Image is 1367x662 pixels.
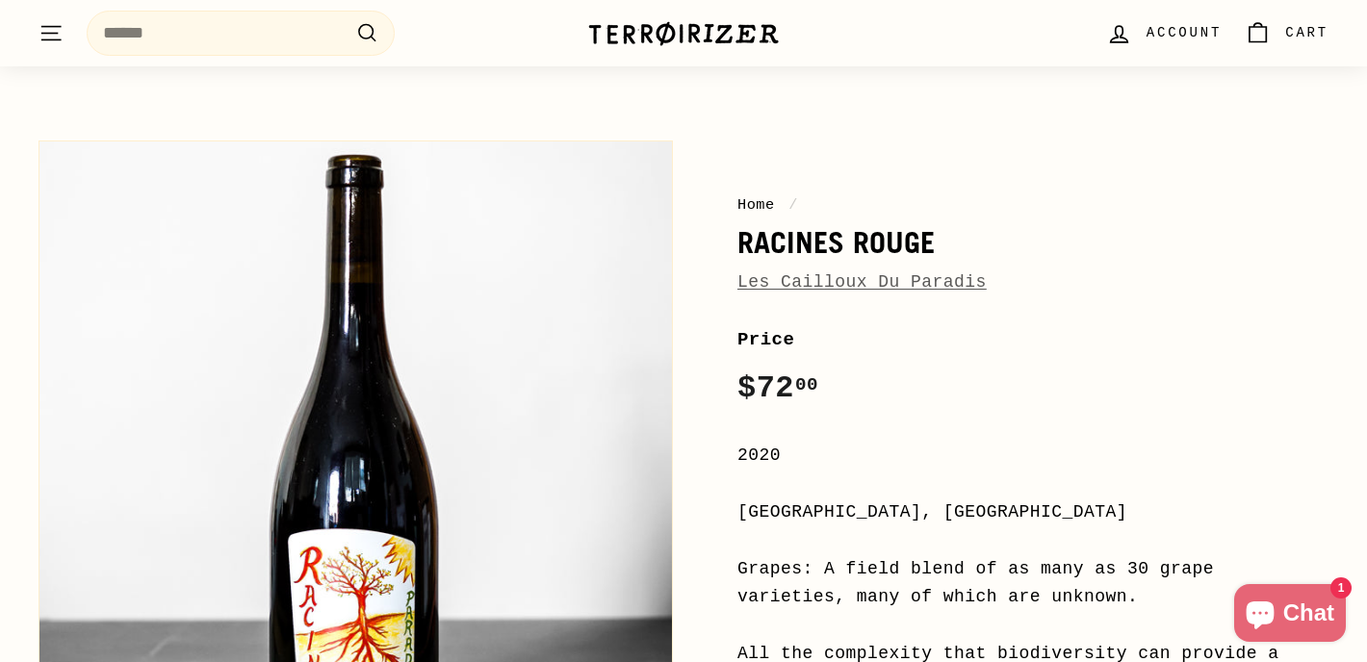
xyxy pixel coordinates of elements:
[784,196,803,214] span: /
[737,442,1328,470] div: 2020
[1285,22,1328,43] span: Cart
[737,272,987,292] a: Les Cailloux Du Paradis
[795,374,818,395] sup: 00
[1095,5,1233,62] a: Account
[1228,584,1352,647] inbox-online-store-chat: Shopify online store chat
[737,325,1328,354] label: Price
[737,370,818,406] span: $72
[1233,5,1340,62] a: Cart
[737,555,1328,611] div: Grapes: A field blend of as many as 30 grape varieties, many of which are unknown.
[737,498,1328,526] div: [GEOGRAPHIC_DATA], [GEOGRAPHIC_DATA]
[737,226,1328,259] h1: Racines Rouge
[737,193,1328,216] nav: breadcrumbs
[737,196,775,214] a: Home
[1147,22,1222,43] span: Account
